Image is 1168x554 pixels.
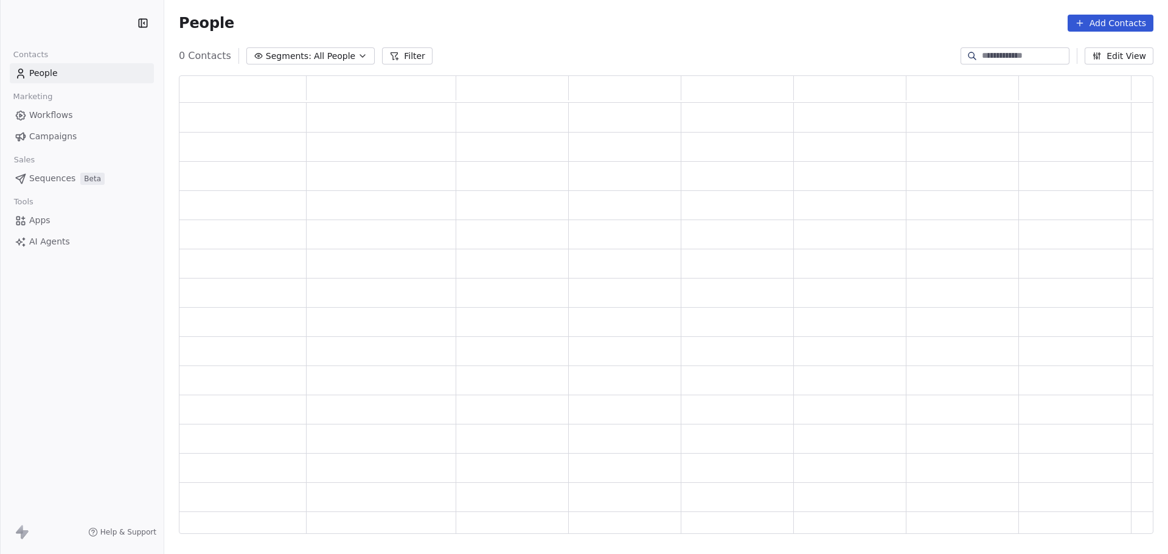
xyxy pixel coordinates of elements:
[10,232,154,252] a: AI Agents
[8,88,58,106] span: Marketing
[29,67,58,80] span: People
[10,126,154,147] a: Campaigns
[80,173,105,185] span: Beta
[179,14,234,32] span: People
[10,168,154,189] a: SequencesBeta
[382,47,433,64] button: Filter
[88,527,156,537] a: Help & Support
[314,50,355,63] span: All People
[1068,15,1153,32] button: Add Contacts
[100,527,156,537] span: Help & Support
[1085,47,1153,64] button: Edit View
[8,46,54,64] span: Contacts
[9,151,40,169] span: Sales
[10,210,154,230] a: Apps
[10,105,154,125] a: Workflows
[10,63,154,83] a: People
[266,50,311,63] span: Segments:
[29,109,73,122] span: Workflows
[29,172,75,185] span: Sequences
[29,235,70,248] span: AI Agents
[29,214,50,227] span: Apps
[179,49,231,63] span: 0 Contacts
[9,193,38,211] span: Tools
[29,130,77,143] span: Campaigns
